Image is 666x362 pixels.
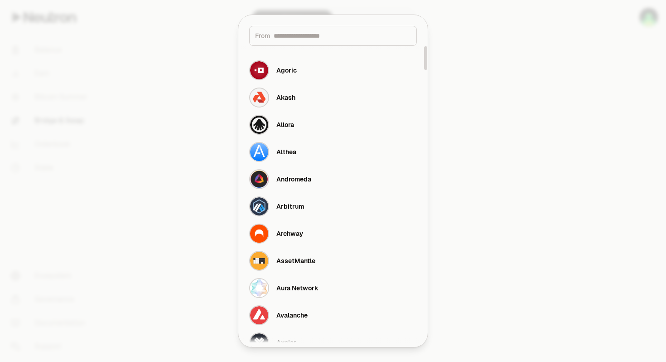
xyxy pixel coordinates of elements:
[276,66,297,75] div: Agoric
[276,147,296,157] div: Althea
[250,197,268,215] img: Arbitrum Logo
[276,338,296,347] div: Axelar
[250,306,268,324] img: Avalanche Logo
[250,225,268,243] img: Archway Logo
[276,93,295,102] div: Akash
[250,279,268,297] img: Aura Network Logo
[250,143,268,161] img: Althea Logo
[250,88,268,107] img: Akash Logo
[244,166,422,193] button: Andromeda LogoAndromeda
[244,302,422,329] button: Avalanche LogoAvalanche
[244,138,422,166] button: Althea LogoAlthea
[244,84,422,111] button: Akash LogoAkash
[244,193,422,220] button: Arbitrum LogoArbitrum
[250,61,268,79] img: Agoric Logo
[276,256,315,265] div: AssetMantle
[250,170,268,188] img: Andromeda Logo
[255,31,270,40] span: From
[250,333,268,352] img: Axelar Logo
[244,111,422,138] button: Allora LogoAllora
[250,116,268,134] img: Allora Logo
[244,57,422,84] button: Agoric LogoAgoric
[276,311,308,320] div: Avalanche
[244,220,422,247] button: Archway LogoArchway
[244,247,422,274] button: AssetMantle LogoAssetMantle
[276,175,311,184] div: Andromeda
[244,329,422,356] button: Axelar LogoAxelar
[244,274,422,302] button: Aura Network LogoAura Network
[276,202,304,211] div: Arbitrum
[250,252,268,270] img: AssetMantle Logo
[276,229,303,238] div: Archway
[276,120,294,129] div: Allora
[276,284,319,293] div: Aura Network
